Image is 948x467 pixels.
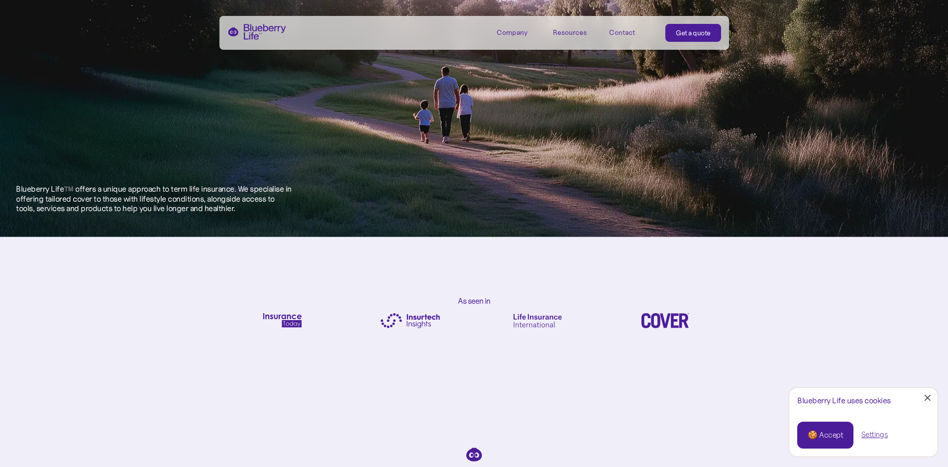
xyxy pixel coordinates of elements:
[219,313,729,328] div: carousel
[347,313,474,328] div: 6 of 8
[497,28,527,37] div: Company
[16,184,293,213] p: Blueberry Life™️ offers a unique approach to term life insurance. We specialise in offering tailo...
[474,313,602,328] div: 7 of 8
[609,28,635,37] div: Contact
[497,24,541,40] div: Company
[458,297,490,305] h2: As seen in
[808,430,843,441] div: 🍪 Accept
[797,396,930,405] div: Blueberry Life uses cookies
[553,24,598,40] div: Resources
[797,422,853,449] a: 🍪 Accept
[609,24,654,40] a: Contact
[665,24,721,42] a: Get a quote
[861,430,888,440] a: Settings
[676,28,711,38] div: Get a quote
[602,313,729,328] div: 8 of 8
[227,24,286,40] a: home
[553,28,587,37] div: Resources
[918,388,938,408] a: Close Cookie Popup
[219,313,347,328] div: 5 of 8
[928,398,928,398] div: Close Cookie Popup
